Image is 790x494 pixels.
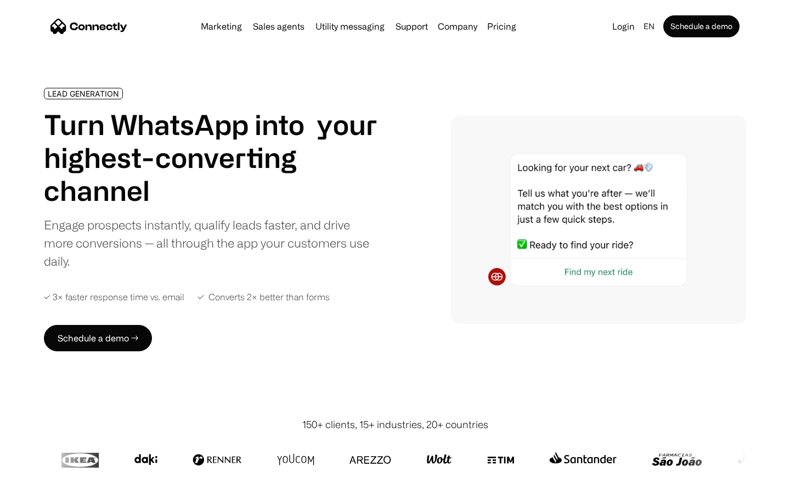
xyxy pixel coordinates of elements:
[438,19,477,34] div: Company
[196,22,246,31] a: Marketing
[608,19,639,34] a: Login
[663,15,740,37] a: Schedule a demo
[311,22,389,31] a: Utility messaging
[11,474,66,490] aside: Language selected: English
[198,292,330,302] div: ✓ Converts 2× better than forms
[391,22,432,31] a: Support
[22,475,66,490] ul: Language list
[483,22,521,31] a: Pricing
[44,216,377,270] div: Engage prospects instantly, qualify leads faster, and drive more conversions — all through the ap...
[44,292,184,302] div: ✓ 3× faster response time vs. email
[302,417,488,432] div: 150+ clients, 15+ industries, 20+ countries
[48,89,119,98] div: LEAD GENERATION
[249,22,309,31] a: Sales agents
[44,325,152,351] a: Schedule a demo →
[44,108,377,207] h1: Turn WhatsApp into your highest-converting channel
[644,19,654,34] div: en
